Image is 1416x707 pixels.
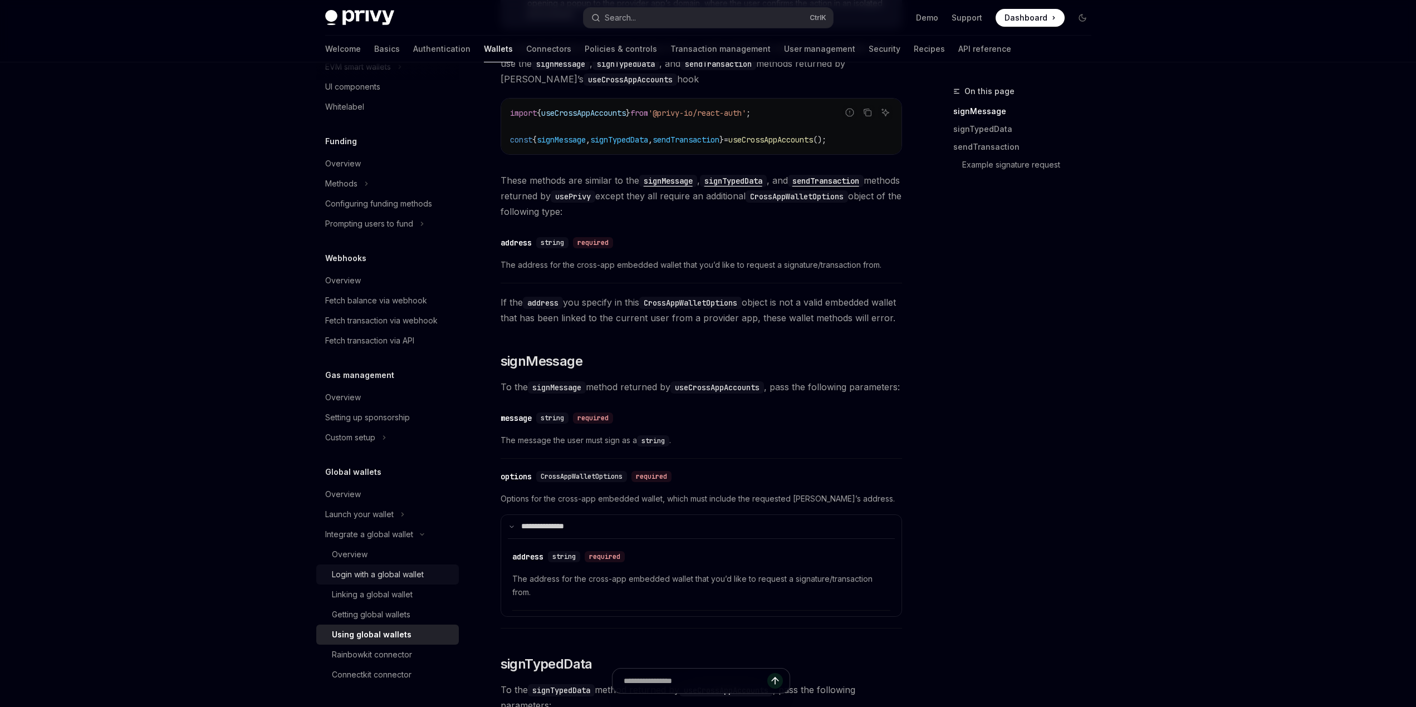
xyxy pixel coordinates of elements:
button: Toggle dark mode [1074,9,1091,27]
div: UI components [325,80,380,94]
div: Integrate a global wallet [325,528,413,541]
code: CrossAppWalletOptions [639,297,742,309]
div: Overview [325,488,361,501]
div: required [631,471,672,482]
span: signMessage [537,135,586,145]
div: Overview [332,548,368,561]
a: Support [952,12,982,23]
span: Dashboard [1005,12,1047,23]
button: Toggle Prompting users to fund section [316,214,459,234]
span: } [626,108,630,118]
div: address [512,551,543,562]
span: import [510,108,537,118]
a: Authentication [413,36,471,62]
a: sendTransaction [953,138,1100,156]
a: signTypedData [953,120,1100,138]
a: Using global wallets [316,625,459,645]
img: dark logo [325,10,394,26]
div: Login with a global wallet [332,568,424,581]
span: CrossAppWalletOptions [541,472,623,481]
code: useCrossAppAccounts [584,73,677,86]
span: '@privy-io/react-auth' [648,108,746,118]
span: These methods are similar to the , , and methods returned by except they all require an additiona... [501,173,902,219]
div: Prompting users to fund [325,217,413,230]
span: from [630,108,648,118]
div: message [501,413,532,424]
span: { [537,108,541,118]
div: Fetch transaction via API [325,334,414,347]
span: , [586,135,590,145]
span: signTypedData [590,135,648,145]
span: { [532,135,537,145]
code: signTypedData [700,175,767,187]
code: signMessage [639,175,697,187]
span: } [719,135,724,145]
a: Basics [374,36,400,62]
span: The message the user must sign as a . [501,434,902,447]
div: required [573,413,613,424]
a: Linking a global wallet [316,585,459,605]
code: address [523,297,563,309]
span: const [510,135,532,145]
div: Getting global wallets [332,608,410,621]
span: Options for the cross-app embedded wallet, which must include the requested [PERSON_NAME]’s address. [501,492,902,505]
div: Overview [325,157,361,170]
span: = [724,135,728,145]
a: API reference [958,36,1011,62]
div: Custom setup [325,431,375,444]
button: Ask AI [878,105,893,120]
a: Overview [316,154,459,174]
a: Example signature request [953,156,1100,174]
span: useCrossAppAccounts [541,108,626,118]
span: ; [746,108,751,118]
button: Toggle Launch your wallet section [316,504,459,524]
code: signMessage [532,58,590,70]
a: Getting global wallets [316,605,459,625]
code: signTypedData [592,58,659,70]
button: Toggle Integrate a global wallet section [316,524,459,544]
code: signMessage [528,381,586,394]
div: Launch your wallet [325,508,394,521]
div: Configuring funding methods [325,197,432,210]
a: Recipes [914,36,945,62]
a: Overview [316,387,459,407]
div: Setting up sponsorship [325,411,410,424]
code: CrossAppWalletOptions [746,190,848,203]
input: Ask a question... [624,669,767,693]
span: string [541,414,564,423]
a: Dashboard [996,9,1065,27]
div: required [585,551,625,562]
div: Methods [325,177,357,190]
div: options [501,471,532,482]
button: Open search [584,8,833,28]
div: Rainbowkit connector [332,648,412,661]
a: signMessage [639,175,697,186]
code: string [637,435,669,446]
div: Fetch balance via webhook [325,294,427,307]
h5: Funding [325,135,357,148]
a: Wallets [484,36,513,62]
h5: Gas management [325,369,394,382]
span: (); [813,135,826,145]
a: Welcome [325,36,361,62]
div: Linking a global wallet [332,588,413,601]
a: Whitelabel [316,97,459,117]
div: Overview [325,391,361,404]
a: Overview [316,484,459,504]
a: Fetch balance via webhook [316,291,459,311]
button: Toggle Custom setup section [316,428,459,448]
div: Fetch transaction via webhook [325,314,438,327]
a: Security [869,36,900,62]
span: useCrossAppAccounts [728,135,813,145]
a: Fetch transaction via API [316,331,459,351]
a: Login with a global wallet [316,564,459,585]
span: signMessage [501,352,582,370]
button: Report incorrect code [842,105,857,120]
span: To the method returned by , pass the following parameters: [501,379,902,395]
a: Rainbowkit connector [316,645,459,665]
a: signMessage [953,102,1100,120]
a: sendTransaction [788,175,864,186]
button: Send message [767,673,783,689]
code: usePrivy [551,190,595,203]
span: The address for the cross-app embedded wallet that you’d like to request a signature/transaction ... [501,258,902,272]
